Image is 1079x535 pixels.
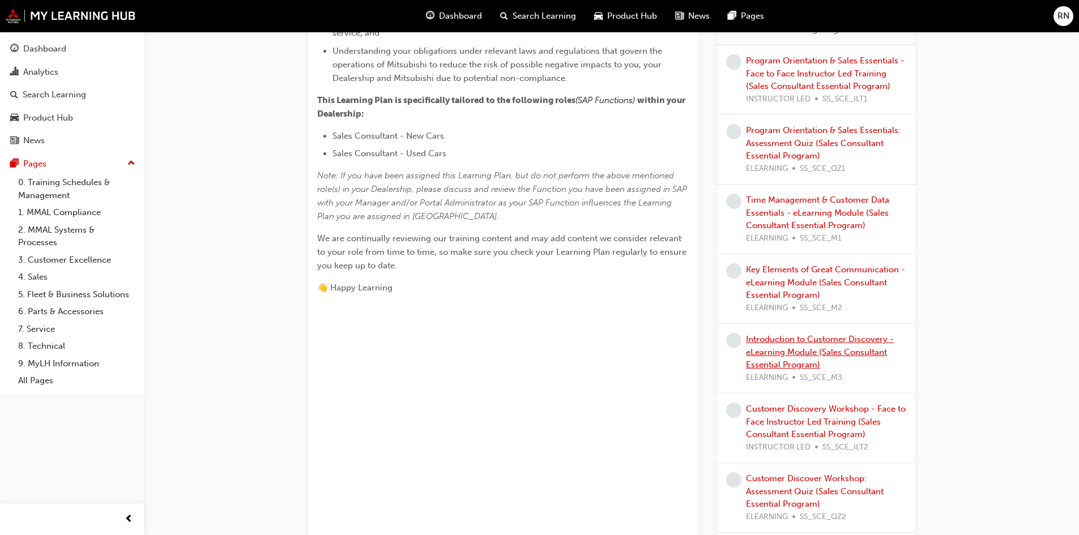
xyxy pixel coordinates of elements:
div: Pages [23,157,46,170]
span: search-icon [10,90,18,100]
span: car-icon [10,113,19,123]
a: 0. Training Schedules & Management [14,174,140,204]
span: SS_SCE_ILT1 [822,93,868,106]
span: Pages [741,10,764,23]
span: (SAP Functions) [575,95,635,105]
span: learningRecordVerb_NONE-icon [726,472,741,487]
a: News [5,130,140,151]
span: news-icon [10,136,19,146]
button: RN [1054,6,1073,26]
img: mmal [6,8,136,23]
a: news-iconNews [666,5,719,28]
span: SS_SCE_QZ1 [800,162,846,176]
span: Dashboard [439,10,482,23]
span: Note: If you have been assigned this Learning Plan, but do not perform the above mentioned role(s... [317,170,689,221]
span: news-icon [675,9,684,23]
span: learningRecordVerb_NONE-icon [726,333,741,348]
a: All Pages [14,372,140,390]
span: pages-icon [728,9,736,23]
a: 1. MMAL Compliance [14,204,140,221]
span: guage-icon [10,44,19,54]
a: 2. MMAL Systems & Processes [14,221,140,251]
div: Dashboard [23,42,66,55]
span: SS_SCE_ILT2 [822,441,868,454]
a: Program Orientation & Sales Essentials - Face to Face Instructor Led Training (Sales Consultant E... [746,55,905,91]
a: Customer Discovery Workshop - Face to Face Instructor Led Training (Sales Consultant Essential Pr... [746,404,906,439]
span: RN [1057,10,1069,23]
a: Analytics [5,62,140,83]
a: Introduction to Customer Discovery - eLearning Module (Sales Consultant Essential Program) [746,334,894,370]
div: Product Hub [23,112,73,125]
span: prev-icon [125,512,133,527]
a: 5. Fleet & Business Solutions [14,286,140,303]
span: ELEARNING [746,511,788,524]
a: pages-iconPages [719,5,773,28]
span: INSTRUCTOR LED [746,93,811,106]
span: ELEARNING [746,371,788,384]
a: Product Hub [5,108,140,129]
span: SS_SCE_M3 [800,371,842,384]
span: Search Learning [513,10,576,23]
a: search-iconSearch Learning [491,5,585,28]
span: INSTRUCTOR LED [746,441,811,454]
a: 6. Parts & Accessories [14,303,140,320]
div: Search Learning [23,88,86,101]
span: learningRecordVerb_NONE-icon [726,263,741,279]
a: 8. Technical [14,337,140,355]
span: search-icon [500,9,508,23]
a: car-iconProduct Hub [585,5,666,28]
span: pages-icon [10,159,19,169]
span: This Learning Plan is specifically tailored to the following roles [317,95,575,105]
a: guage-iconDashboard [417,5,491,28]
a: 9. MyLH Information [14,355,140,373]
span: chart-icon [10,67,19,78]
button: DashboardAnalyticsSearch LearningProduct HubNews [5,36,140,153]
span: SS_SCE_QZ2 [800,511,846,524]
span: car-icon [594,9,603,23]
span: We are continually reviewing our training content and may add content we consider relevant to you... [317,233,689,271]
a: Search Learning [5,84,140,105]
span: ELEARNING [746,302,788,315]
div: News [23,134,45,147]
span: within your Dealership: [317,95,687,119]
a: Customer Discover Workshop: Assessment Quiz (Sales Consultant Essential Program) [746,473,884,509]
span: Sales Consultant - New Cars [332,131,444,141]
div: Analytics [23,66,58,79]
a: Dashboard [5,38,140,59]
span: Understanding your obligations under relevant laws and regulations that govern the operations of ... [332,46,664,83]
span: 👋 Happy Learning [317,283,393,293]
span: SS_SCE_M2 [800,302,842,315]
a: Key Elements of Great Communication - eLearning Module (Sales Consultant Essential Program) [746,264,905,300]
a: Time Management & Customer Data Essentials - eLearning Module (Sales Consultant Essential Program) [746,195,889,230]
span: News [688,10,710,23]
a: 7. Service [14,320,140,338]
span: SS_SCE_M1 [800,232,842,245]
button: Pages [5,153,140,174]
a: Program Orientation & Sales Essentials: Assessment Quiz (Sales Consultant Essential Program) [746,125,901,161]
span: Product Hub [607,10,657,23]
span: learningRecordVerb_NONE-icon [726,403,741,418]
span: learningRecordVerb_NONE-icon [726,54,741,70]
a: 4. Sales [14,268,140,286]
span: learningRecordVerb_NONE-icon [726,194,741,209]
span: up-icon [127,156,135,171]
span: guage-icon [426,9,434,23]
span: ELEARNING [746,162,788,176]
a: 3. Customer Excellence [14,251,140,269]
span: Sales Consultant - Used Cars [332,148,446,159]
span: ELEARNING [746,232,788,245]
span: learningRecordVerb_NONE-icon [726,124,741,139]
